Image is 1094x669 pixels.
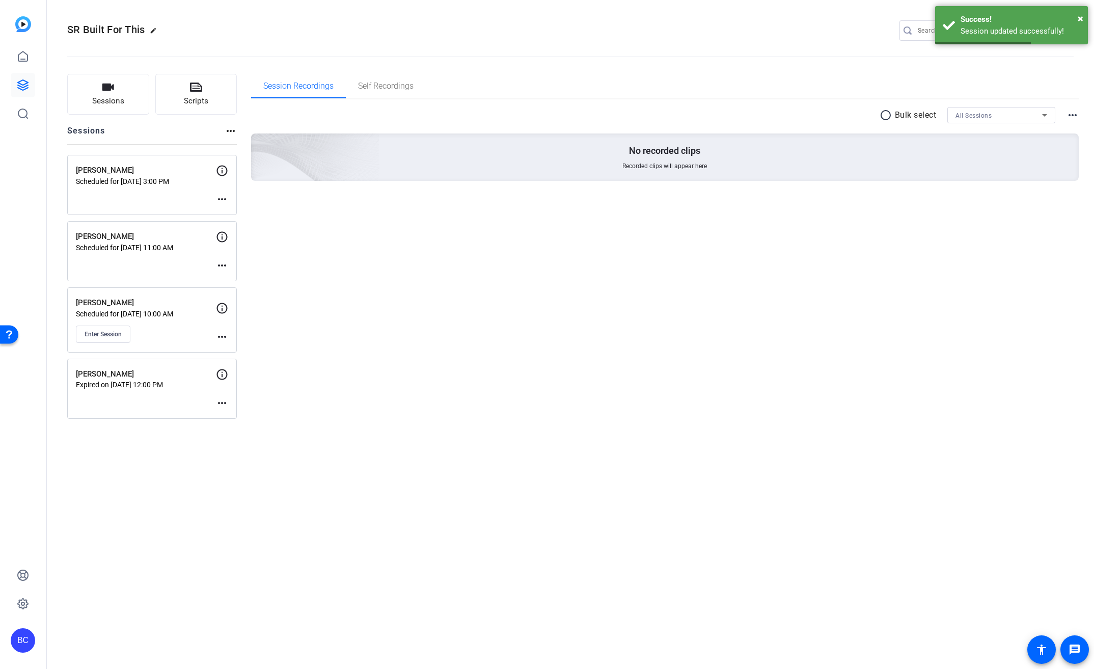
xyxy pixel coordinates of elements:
mat-icon: radio_button_unchecked [880,109,895,121]
div: Success! [961,14,1080,25]
mat-icon: more_horiz [216,193,228,205]
input: Search [918,24,1009,37]
p: [PERSON_NAME] [76,368,216,380]
p: [PERSON_NAME] [76,297,216,309]
p: Scheduled for [DATE] 3:00 PM [76,177,216,185]
mat-icon: edit [150,27,162,39]
p: Scheduled for [DATE] 10:00 AM [76,310,216,318]
button: Sessions [67,74,149,115]
p: [PERSON_NAME] [76,165,216,176]
img: blue-gradient.svg [15,16,31,32]
p: Expired on [DATE] 12:00 PM [76,381,216,389]
span: Recorded clips will appear here [622,162,707,170]
mat-icon: more_horiz [216,259,228,272]
span: All Sessions [955,112,992,119]
span: × [1078,12,1083,24]
span: SR Built For This [67,23,145,36]
mat-icon: more_horiz [225,125,237,137]
mat-icon: more_horiz [216,331,228,343]
button: Enter Session [76,326,130,343]
span: Scripts [184,95,208,107]
p: Bulk select [895,109,937,121]
button: Scripts [155,74,237,115]
span: Self Recordings [358,82,414,90]
mat-icon: more_horiz [216,397,228,409]
div: BC [11,628,35,653]
p: [PERSON_NAME] [76,231,216,243]
mat-icon: accessibility [1035,644,1048,656]
div: Session updated successfully! [961,25,1080,37]
span: Sessions [92,95,124,107]
p: Scheduled for [DATE] 11:00 AM [76,244,216,252]
p: No recorded clips [629,145,700,157]
mat-icon: more_horiz [1066,109,1079,121]
span: Enter Session [85,330,122,338]
img: embarkstudio-empty-session.png [137,33,380,254]
h2: Sessions [67,125,105,144]
button: Close [1078,11,1083,26]
mat-icon: message [1069,644,1081,656]
span: Session Recordings [263,82,334,90]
